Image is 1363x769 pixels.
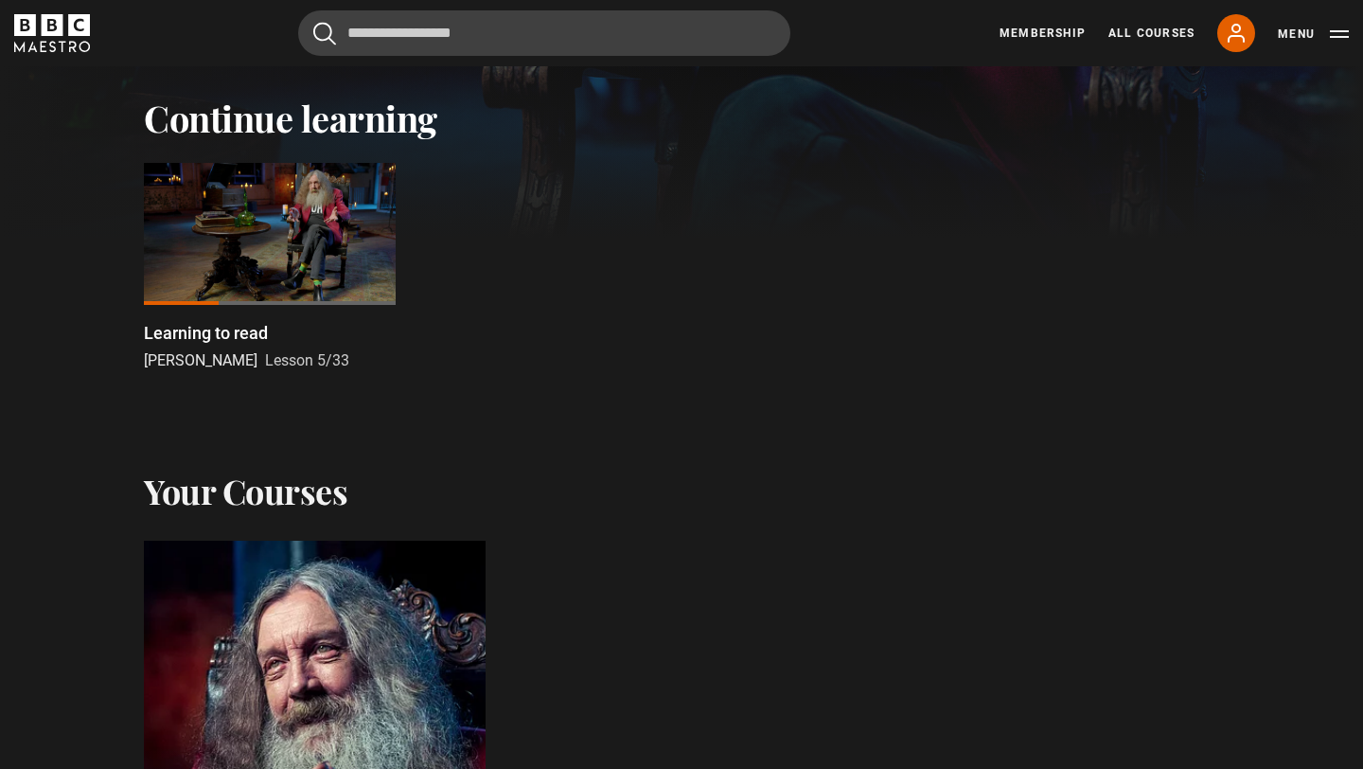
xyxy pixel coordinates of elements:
h2: Your Courses [144,471,347,510]
input: Search [298,10,790,56]
a: Membership [1000,25,1086,42]
h2: Continue learning [144,97,1219,140]
svg: BBC Maestro [14,14,90,52]
button: Submit the search query [313,22,336,45]
button: Toggle navigation [1278,25,1349,44]
span: Lesson 5/33 [265,351,349,369]
a: All Courses [1108,25,1195,42]
a: Learning to read [PERSON_NAME] Lesson 5/33 [144,163,396,372]
span: [PERSON_NAME] [144,351,257,369]
p: Learning to read [144,320,268,346]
